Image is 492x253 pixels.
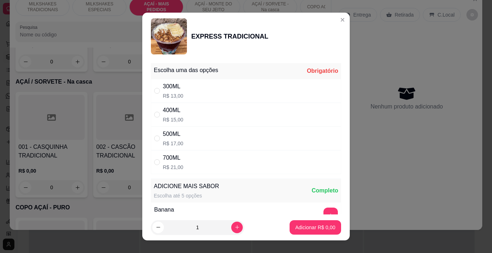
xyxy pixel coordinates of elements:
div: Escolha até 5 opções [154,192,219,199]
div: Banana [154,205,174,214]
p: R$ 15,00 [163,116,183,123]
div: Escolha uma das opções [154,66,218,75]
p: R$ 17,00 [163,140,183,147]
p: R$ 21,00 [163,164,183,171]
p: R$ 13,00 [163,92,183,99]
p: Adicionar R$ 0,00 [295,224,335,231]
div: EXPRESS TRADICIONAL [191,31,268,41]
div: 700ML [163,154,183,162]
img: product-image [151,18,187,54]
button: Adicionar R$ 0,00 [290,220,341,235]
div: Obrigatório [307,67,338,75]
button: decrease-product-quantity [152,222,164,233]
button: add [323,208,338,222]
button: increase-product-quantity [231,222,243,233]
div: 400ML [163,106,183,115]
div: 500ML [163,130,183,138]
div: 300ML [163,82,183,91]
button: Close [337,14,348,26]
div: Completo [312,186,338,195]
div: ADICIONE MAIS SABOR [154,182,219,191]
